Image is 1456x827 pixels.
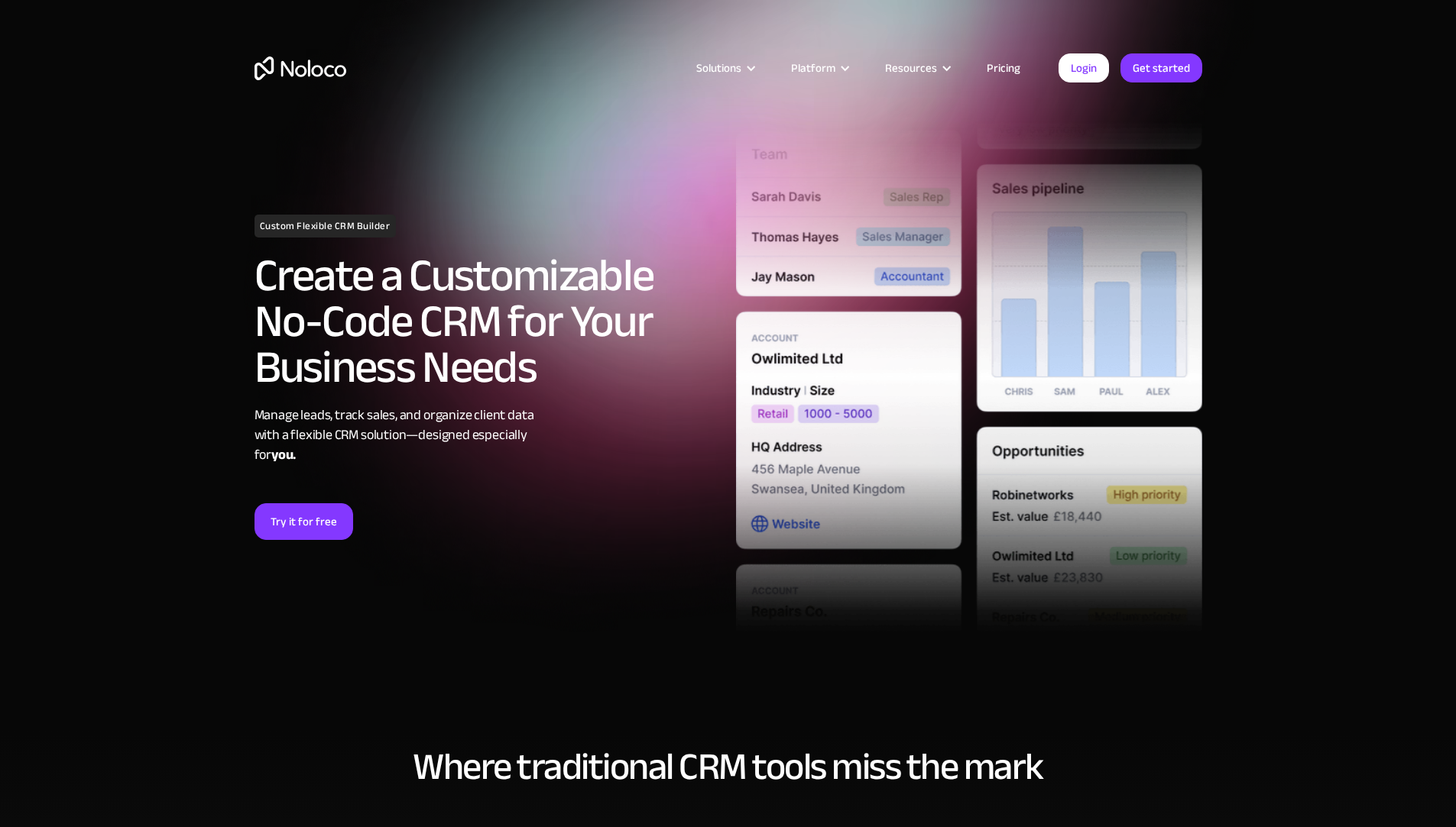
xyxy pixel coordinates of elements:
[255,215,396,237] h1: Custom Flexible CRM Builder
[255,405,721,465] div: Manage leads, track sales, and organize client data with a flexible CRM solution—designed especia...
[255,57,346,80] a: home
[255,503,353,540] a: Try it for free
[885,58,937,78] div: Resources
[772,58,866,78] div: Platform
[866,58,968,78] div: Resources
[791,58,835,78] div: Platform
[968,58,1039,78] a: Pricing
[677,58,772,78] div: Solutions
[696,58,741,78] div: Solutions
[271,442,296,467] strong: you.
[255,746,1202,787] h2: Where traditional CRM tools miss the mark
[1120,53,1202,82] a: Get started
[1059,53,1109,82] a: Login
[255,253,721,390] h2: Create a Customizable No-Code CRM for Your Business Needs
